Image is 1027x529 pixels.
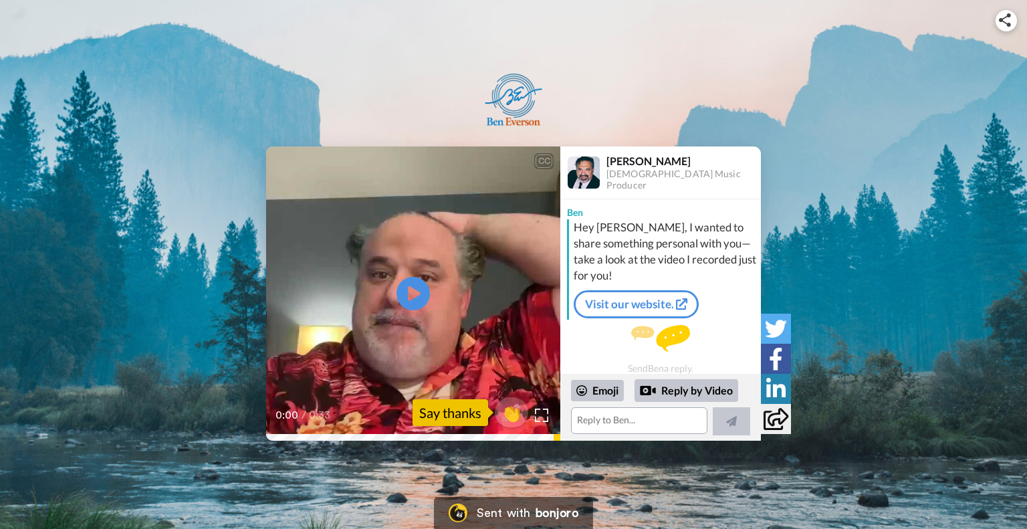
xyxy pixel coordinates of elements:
div: Hey [PERSON_NAME], I wanted to share something personal with you—take a look at the video I recor... [574,219,758,284]
button: 👏 [495,397,528,427]
div: Say thanks [413,399,488,426]
div: Reply by Video [635,379,738,402]
div: Send Ben a reply. [560,325,761,374]
a: Visit our website. [574,290,699,318]
div: Reply by Video [640,383,656,399]
div: CC [536,154,552,168]
img: ic_share.svg [999,13,1011,27]
span: 👏 [495,402,528,423]
span: 0:33 [309,407,332,423]
img: Full screen [535,409,548,422]
span: 0:00 [275,407,299,423]
div: [PERSON_NAME] [606,154,760,167]
img: logo [484,73,544,126]
img: message.svg [631,325,690,352]
div: [DEMOGRAPHIC_DATA] Music Producer [606,169,760,191]
div: Emoji [571,380,624,401]
div: Ben [560,199,761,219]
span: / [302,407,306,423]
img: Profile Image [568,156,600,189]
